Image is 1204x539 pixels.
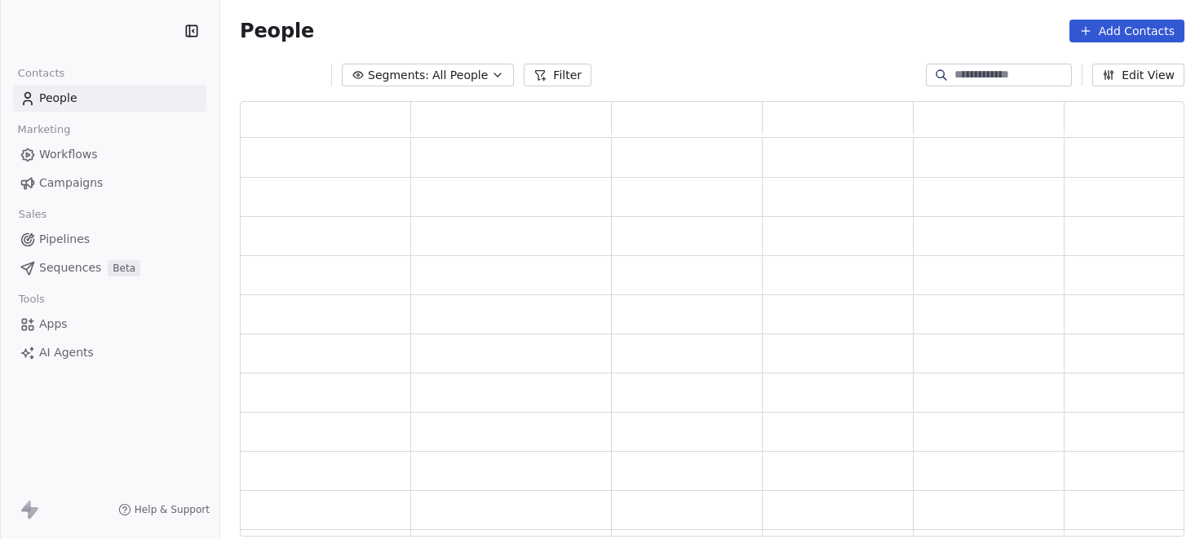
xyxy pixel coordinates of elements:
span: Campaigns [39,175,103,192]
a: AI Agents [13,339,206,366]
span: Apps [39,316,68,333]
a: SequencesBeta [13,254,206,281]
a: Workflows [13,141,206,168]
span: Beta [108,260,140,276]
span: Workflows [39,146,98,163]
span: Pipelines [39,231,90,248]
button: Add Contacts [1069,20,1184,42]
span: AI Agents [39,344,94,361]
span: People [39,90,77,107]
a: Help & Support [118,503,210,516]
button: Filter [524,64,591,86]
a: People [13,85,206,112]
a: Apps [13,311,206,338]
span: All People [432,67,488,84]
span: Marketing [11,117,77,142]
a: Campaigns [13,170,206,197]
a: Pipelines [13,226,206,253]
span: People [240,19,314,43]
span: Tools [11,287,51,311]
button: Edit View [1092,64,1184,86]
span: Segments: [368,67,429,84]
span: Help & Support [135,503,210,516]
span: Contacts [11,61,72,86]
span: Sales [11,202,54,227]
span: Sequences [39,259,101,276]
